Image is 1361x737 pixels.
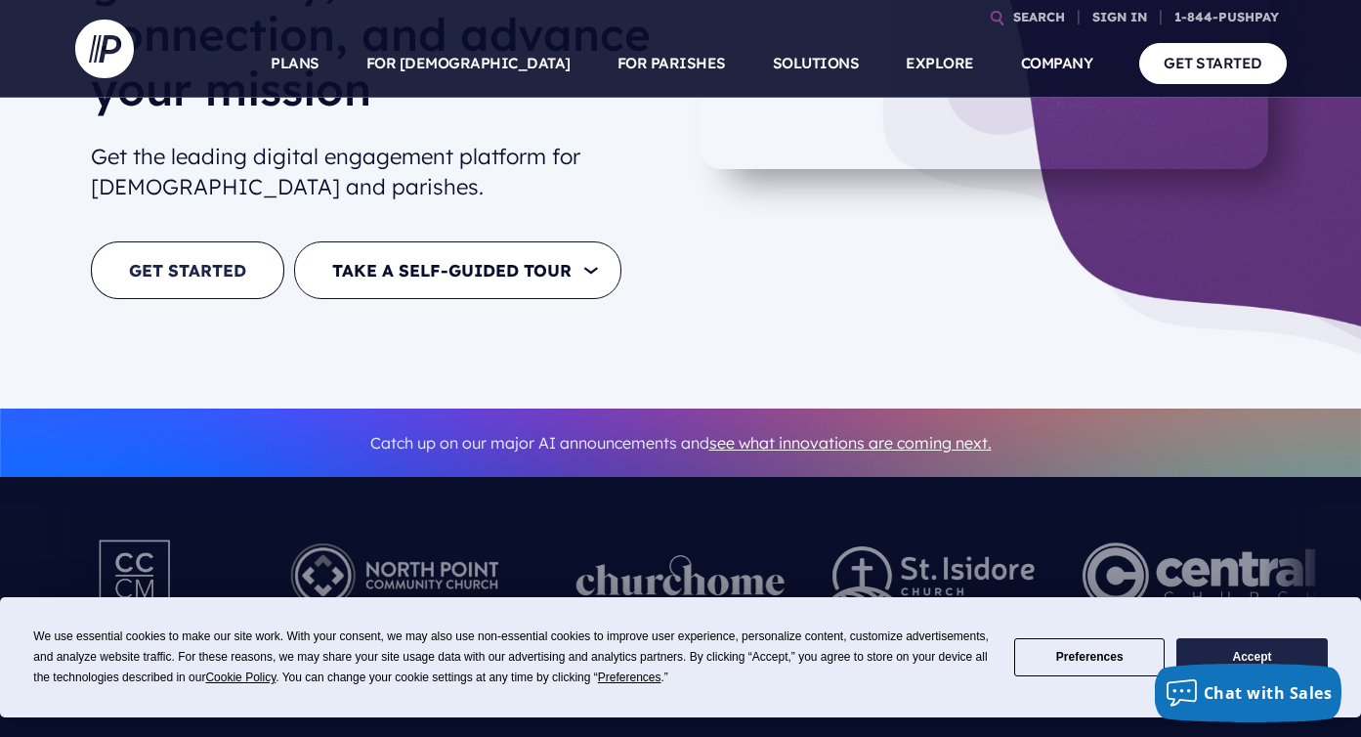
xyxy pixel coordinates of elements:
a: GET STARTED [1139,43,1287,83]
span: Preferences [598,671,661,684]
h2: Get the leading digital engagement platform for [DEMOGRAPHIC_DATA] and parishes. [91,134,665,210]
a: PLANS [271,29,319,98]
div: We use essential cookies to make our site work. With your consent, we may also use non-essential ... [33,627,991,688]
p: Catch up on our major AI announcements and [91,421,1271,465]
img: Pushpay_Logo__NorthPoint [260,522,529,629]
a: FOR [DEMOGRAPHIC_DATA] [366,29,571,98]
span: Cookie Policy [205,671,276,684]
a: SOLUTIONS [773,29,860,98]
button: Preferences [1014,638,1165,676]
img: pp_logos_1 [575,555,785,596]
a: GET STARTED [91,241,284,299]
button: TAKE A SELF-GUIDED TOUR [294,241,621,299]
a: see what innovations are coming next. [709,433,992,453]
img: pp_logos_2 [831,546,1035,606]
a: EXPLORE [906,29,974,98]
button: Chat with Sales [1155,664,1342,722]
img: Pushpay_Logo__CCM [59,522,213,629]
span: Chat with Sales [1204,682,1333,704]
img: Central Church Henderson NV [1082,522,1315,629]
a: FOR PARISHES [617,29,726,98]
a: COMPANY [1021,29,1093,98]
button: Accept [1176,638,1327,676]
